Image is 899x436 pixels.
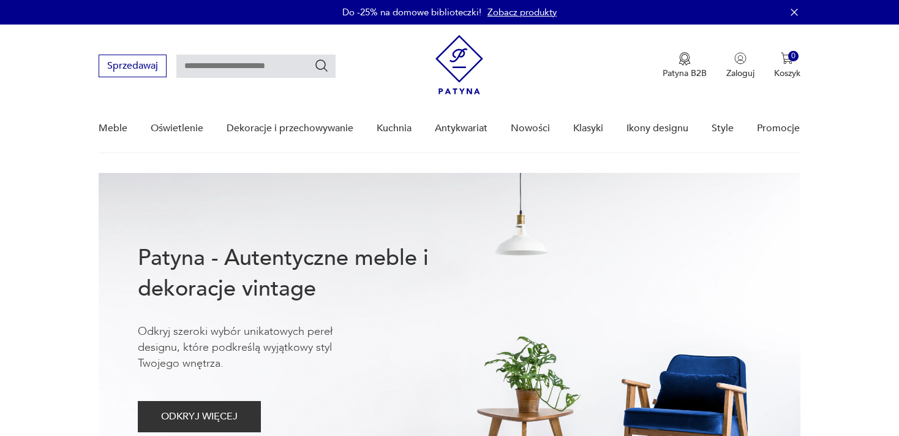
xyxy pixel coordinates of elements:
[435,105,487,152] a: Antykwariat
[99,63,167,71] a: Sprzedawaj
[138,401,261,432] button: ODKRYJ WIĘCEJ
[435,35,483,94] img: Patyna - sklep z meblami i dekoracjami vintage
[679,52,691,66] img: Ikona medalu
[774,52,800,79] button: 0Koszyk
[734,52,747,64] img: Ikonka użytkownika
[314,58,329,73] button: Szukaj
[726,52,754,79] button: Zaloguj
[99,105,127,152] a: Meble
[712,105,734,152] a: Style
[663,52,707,79] button: Patyna B2B
[99,55,167,77] button: Sprzedawaj
[726,67,754,79] p: Zaloguj
[774,67,800,79] p: Koszyk
[487,6,557,18] a: Zobacz produkty
[781,52,793,64] img: Ikona koszyka
[138,413,261,422] a: ODKRYJ WIĘCEJ
[377,105,412,152] a: Kuchnia
[151,105,203,152] a: Oświetlenie
[757,105,800,152] a: Promocje
[626,105,688,152] a: Ikony designu
[573,105,603,152] a: Klasyki
[138,324,371,372] p: Odkryj szeroki wybór unikatowych pereł designu, które podkreślą wyjątkowy styl Twojego wnętrza.
[227,105,353,152] a: Dekoracje i przechowywanie
[138,243,468,304] h1: Patyna - Autentyczne meble i dekoracje vintage
[663,67,707,79] p: Patyna B2B
[663,52,707,79] a: Ikona medaluPatyna B2B
[511,105,550,152] a: Nowości
[788,51,799,61] div: 0
[342,6,481,18] p: Do -25% na domowe biblioteczki!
